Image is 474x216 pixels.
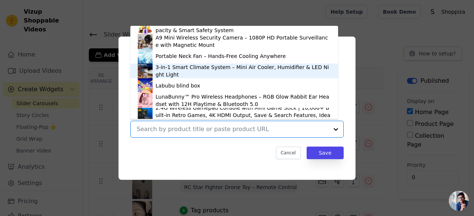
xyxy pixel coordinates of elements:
div: 3-in-1 Smart Climate System – Mini Air Cooler, Humidifier & LED Night Light [156,64,331,78]
input: Search by product title or paste product URL [137,125,328,134]
img: product thumbnail [138,34,153,49]
div: LunaBunny™ Pro Wireless Headphones – RGB Glow Rabbit Ear Headset with 12H Playtime & Bluetooth 5.0 [156,93,331,108]
img: product thumbnail [138,93,153,108]
img: product thumbnail [138,78,153,93]
img: product thumbnail [138,64,153,78]
div: 2.4G Wireless Gamepad Console with Mini Game Stick | 10,000+ Built-in Retro Games, 4K HDMI Output... [156,104,331,126]
div: A9 Mini Wireless Security Camera – 1080P HD Portable Surveillance with Magnetic Mount [156,34,331,49]
img: product thumbnail [138,108,153,123]
button: Cancel [276,147,301,159]
img: product thumbnail [138,19,153,34]
button: Save [307,147,344,159]
img: product thumbnail [138,49,153,64]
div: Open chat [449,191,469,211]
div: Labubu blind box [156,82,200,89]
div: NutriBlend Pro™ – Portable USB Rechargeable Juicer with 380ml Capacity & Smart Safety System [156,19,331,34]
div: Portable Neck Fan – Hands-Free Cooling Anywhere [156,52,286,60]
